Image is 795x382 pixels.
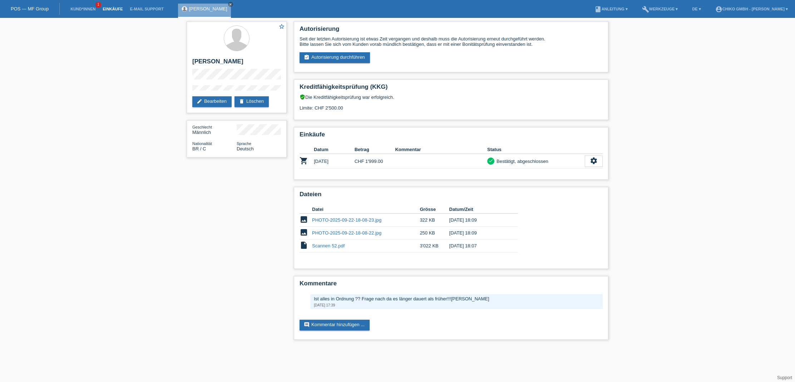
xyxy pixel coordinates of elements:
[192,58,281,69] h2: [PERSON_NAME]
[234,96,269,107] a: deleteLöschen
[237,146,254,151] span: Deutsch
[11,6,49,11] a: POS — MF Group
[594,6,602,13] i: book
[487,145,585,154] th: Status
[95,2,101,8] span: 1
[638,7,682,11] a: buildWerkzeuge ▾
[300,94,603,116] div: Die Kreditfähigkeitsprüfung war erfolgreich. Limite: CHF 2'500.00
[312,243,345,248] a: Scannen 52.pdf
[300,94,305,100] i: verified_user
[192,146,206,151] span: Brasilien / C / 30.09.2010
[300,156,308,165] i: POSP00027860
[300,215,308,224] i: image
[300,280,603,291] h2: Kommentare
[239,98,245,104] i: delete
[192,125,212,129] span: Geschlecht
[192,96,232,107] a: editBearbeiten
[420,214,449,227] td: 322 KB
[449,227,508,240] td: [DATE] 18:09
[715,6,722,13] i: account_circle
[591,7,631,11] a: bookAnleitung ▾
[688,7,704,11] a: DE ▾
[300,25,603,36] h2: Autorisierung
[449,214,508,227] td: [DATE] 18:09
[355,154,395,169] td: CHF 1'999.00
[300,228,308,237] i: image
[355,145,395,154] th: Betrag
[197,98,202,104] i: edit
[314,154,355,169] td: [DATE]
[300,131,603,142] h2: Einkäufe
[314,303,599,307] div: [DATE] 17:39
[300,320,370,330] a: commentKommentar hinzufügen ...
[300,52,370,63] a: assignment_turned_inAutorisierung durchführen
[449,205,508,214] th: Datum/Zeit
[712,7,791,11] a: account_circleChiko GmbH - [PERSON_NAME] ▾
[395,145,487,154] th: Kommentar
[494,158,548,165] div: Bestätigt, abgeschlossen
[228,2,233,7] a: close
[420,240,449,252] td: 3'022 KB
[192,141,212,146] span: Nationalität
[300,241,308,250] i: insert_drive_file
[312,205,420,214] th: Datei
[189,6,227,11] a: [PERSON_NAME]
[237,141,251,146] span: Sprache
[420,227,449,240] td: 250 KB
[300,191,603,202] h2: Dateien
[314,296,599,301] div: Ist alles in Ordnung ?? Frage nach da es länger dauert als früher!!![PERSON_NAME]
[99,7,126,11] a: Einkäufe
[590,157,598,165] i: settings
[229,3,232,6] i: close
[312,217,381,223] a: PHOTO-2025-09-22-18-08-23.jpg
[300,36,603,47] div: Seit der letzten Autorisierung ist etwas Zeit vergangen und deshalb muss die Autorisierung erneut...
[278,23,285,31] a: star_border
[300,83,603,94] h2: Kreditfähigkeitsprüfung (KKG)
[192,124,237,135] div: Männlich
[304,54,310,60] i: assignment_turned_in
[420,205,449,214] th: Grösse
[278,23,285,30] i: star_border
[642,6,649,13] i: build
[312,230,381,236] a: PHOTO-2025-09-22-18-08-22.jpg
[127,7,167,11] a: E-Mail Support
[67,7,99,11] a: Kund*innen
[304,322,310,328] i: comment
[314,145,355,154] th: Datum
[777,375,792,380] a: Support
[488,158,493,163] i: check
[449,240,508,252] td: [DATE] 18:07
